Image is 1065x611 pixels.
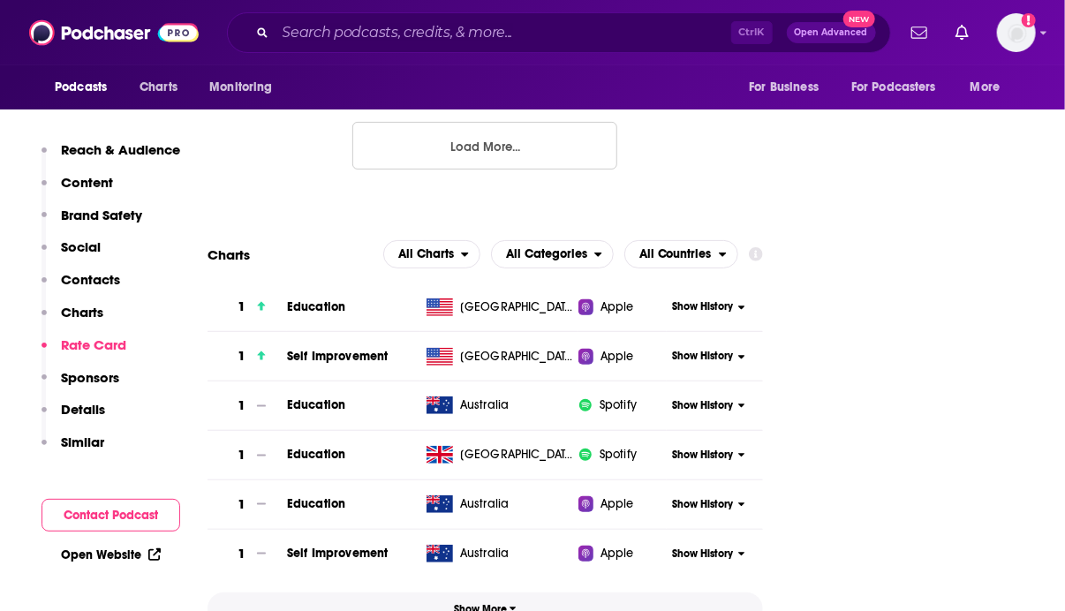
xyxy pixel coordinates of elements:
[42,174,113,207] button: Content
[287,496,345,511] a: Education
[383,240,480,268] h2: Platforms
[238,396,245,416] h3: 1
[42,271,120,304] button: Contacts
[997,13,1036,52] span: Logged in as Bobhunt28
[238,494,245,515] h3: 1
[600,495,634,513] span: Apple
[61,336,126,353] p: Rate Card
[352,122,617,170] button: Load More...
[460,298,575,316] span: United States
[42,304,103,336] button: Charts
[578,396,667,414] a: iconImageSpotify
[238,544,245,564] h3: 1
[42,207,142,239] button: Brand Safety
[795,28,868,37] span: Open Advanced
[600,396,637,414] span: Spotify
[667,448,751,463] button: Show History
[672,497,733,512] span: Show History
[672,299,733,314] span: Show History
[208,381,287,430] a: 1
[287,447,345,462] a: Education
[61,207,142,223] p: Brand Safety
[208,283,287,331] a: 1
[238,445,245,465] h3: 1
[419,298,578,316] a: [GEOGRAPHIC_DATA]
[42,434,104,466] button: Similar
[287,349,388,364] a: Self Improvement
[578,495,667,513] a: Apple
[667,547,751,562] button: Show History
[667,349,751,364] button: Show History
[208,480,287,529] a: 1
[672,448,733,463] span: Show History
[128,71,188,104] a: Charts
[42,336,126,369] button: Rate Card
[460,446,575,464] span: United Kingdom
[460,495,509,513] span: Australia
[997,13,1036,52] img: User Profile
[639,248,712,260] span: All Countries
[383,240,480,268] button: open menu
[42,401,105,434] button: Details
[42,499,180,532] button: Contact Podcast
[578,348,667,366] a: Apple
[600,545,634,562] span: Apple
[61,141,180,158] p: Reach & Audience
[398,248,454,260] span: All Charts
[61,401,105,418] p: Details
[624,240,738,268] h2: Countries
[578,545,667,562] a: Apple
[600,348,634,366] span: Apple
[29,16,199,49] img: Podchaser - Follow, Share and Rate Podcasts
[843,11,875,27] span: New
[736,71,841,104] button: open menu
[227,12,891,53] div: Search podcasts, credits, & more...
[667,497,751,512] button: Show History
[578,446,667,464] a: iconImageSpotify
[61,434,104,450] p: Similar
[958,71,1023,104] button: open menu
[238,346,245,366] h3: 1
[851,75,936,100] span: For Podcasters
[42,369,119,402] button: Sponsors
[578,298,667,316] a: Apple
[600,446,637,464] span: Spotify
[460,545,509,562] span: Australia
[287,546,388,561] a: Self Improvement
[506,248,587,260] span: All Categories
[61,271,120,288] p: Contacts
[749,75,819,100] span: For Business
[667,398,751,413] button: Show History
[197,71,295,104] button: open menu
[419,348,578,366] a: [GEOGRAPHIC_DATA]
[460,396,509,414] span: Australia
[208,332,287,381] a: 1
[238,297,245,317] h3: 1
[948,18,976,48] a: Show notifications dropdown
[624,240,738,268] button: open menu
[419,396,578,414] a: Australia
[140,75,177,100] span: Charts
[600,298,634,316] span: Apple
[42,141,180,174] button: Reach & Audience
[672,349,733,364] span: Show History
[491,240,614,268] button: open menu
[460,348,575,366] span: United States
[491,240,614,268] h2: Categories
[287,397,345,412] a: Education
[287,299,345,314] a: Education
[667,299,751,314] button: Show History
[42,238,101,271] button: Social
[276,19,731,47] input: Search podcasts, credits, & more...
[971,75,1001,100] span: More
[904,18,934,48] a: Show notifications dropdown
[208,246,250,263] h2: Charts
[61,304,103,321] p: Charts
[731,21,773,44] span: Ctrl K
[61,369,119,386] p: Sponsors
